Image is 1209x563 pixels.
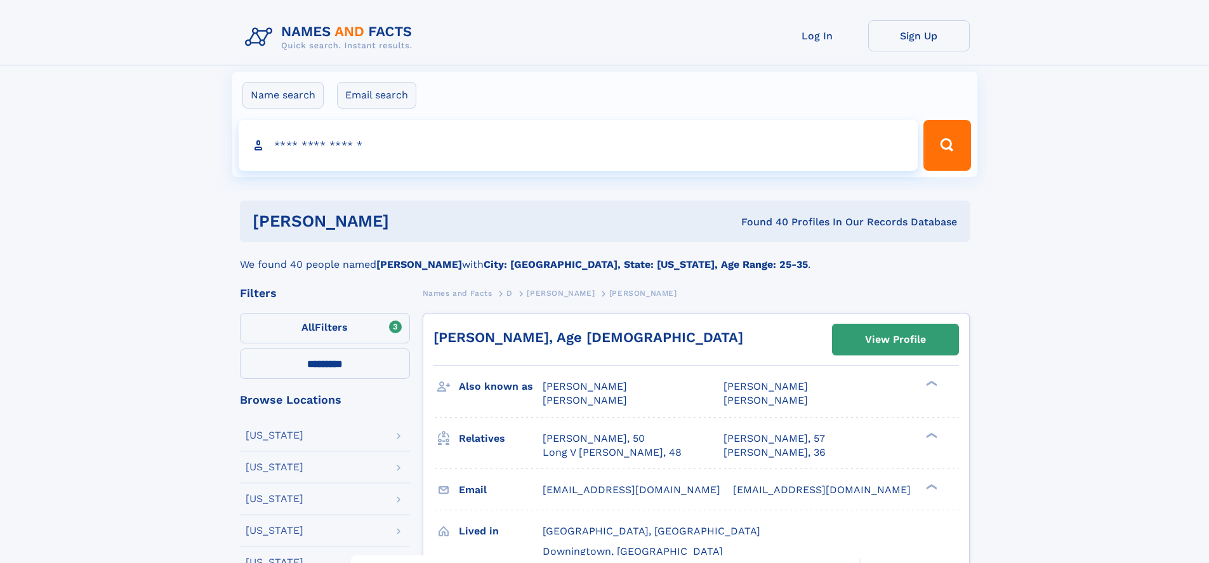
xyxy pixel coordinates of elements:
[433,329,743,345] a: [PERSON_NAME], Age [DEMOGRAPHIC_DATA]
[459,428,543,449] h3: Relatives
[240,242,970,272] div: We found 40 people named with .
[723,432,825,446] a: [PERSON_NAME], 57
[723,394,808,406] span: [PERSON_NAME]
[833,324,958,355] a: View Profile
[240,394,410,406] div: Browse Locations
[923,380,938,388] div: ❯
[246,494,303,504] div: [US_STATE]
[337,82,416,109] label: Email search
[923,431,938,439] div: ❯
[723,446,826,460] a: [PERSON_NAME], 36
[376,258,462,270] b: [PERSON_NAME]
[459,479,543,501] h3: Email
[239,120,918,171] input: search input
[527,285,595,301] a: [PERSON_NAME]
[423,285,492,301] a: Names and Facts
[868,20,970,51] a: Sign Up
[301,321,315,333] span: All
[543,446,682,460] a: Long V [PERSON_NAME], 48
[527,289,595,298] span: [PERSON_NAME]
[609,289,677,298] span: [PERSON_NAME]
[543,380,627,392] span: [PERSON_NAME]
[733,484,911,496] span: [EMAIL_ADDRESS][DOMAIN_NAME]
[459,376,543,397] h3: Also known as
[923,482,938,491] div: ❯
[767,20,868,51] a: Log In
[543,432,645,446] a: [PERSON_NAME], 50
[240,20,423,55] img: Logo Names and Facts
[246,462,303,472] div: [US_STATE]
[246,430,303,440] div: [US_STATE]
[506,285,513,301] a: D
[246,526,303,536] div: [US_STATE]
[506,289,513,298] span: D
[484,258,808,270] b: City: [GEOGRAPHIC_DATA], State: [US_STATE], Age Range: 25-35
[923,120,970,171] button: Search Button
[565,215,957,229] div: Found 40 Profiles In Our Records Database
[240,288,410,299] div: Filters
[543,484,720,496] span: [EMAIL_ADDRESS][DOMAIN_NAME]
[459,520,543,542] h3: Lived in
[865,325,926,354] div: View Profile
[240,313,410,343] label: Filters
[543,394,627,406] span: [PERSON_NAME]
[723,380,808,392] span: [PERSON_NAME]
[253,213,565,229] h1: [PERSON_NAME]
[242,82,324,109] label: Name search
[543,525,760,537] span: [GEOGRAPHIC_DATA], [GEOGRAPHIC_DATA]
[543,545,723,557] span: Downingtown, [GEOGRAPHIC_DATA]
